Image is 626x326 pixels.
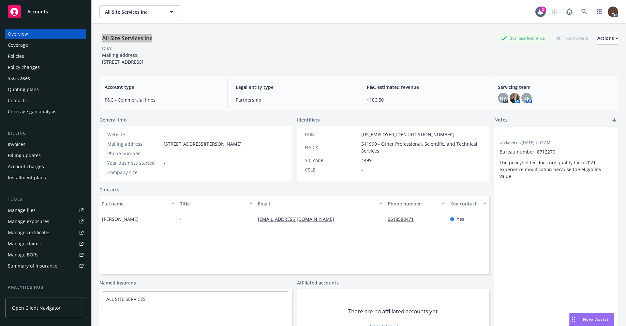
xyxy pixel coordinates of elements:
[102,216,139,222] span: [PERSON_NAME]
[5,196,86,203] div: Tools
[569,313,614,326] button: Nova Assist
[494,116,508,124] span: Notes
[5,40,86,50] a: Coverage
[5,250,86,260] a: Manage BORs
[8,106,56,117] div: Coverage gap analysis
[8,161,44,172] div: Account charges
[5,139,86,150] a: Invoices
[164,169,165,176] span: -
[578,5,591,18] a: Search
[5,51,86,61] a: Policies
[258,200,375,207] div: Email
[499,159,613,180] p: The policyholder does not qualify for a 2021 experience modification because the eligibility value.
[8,62,40,73] div: Policy changes
[12,304,61,311] span: Open Client Navigator
[593,5,606,18] a: Switch app
[570,313,578,326] div: Drag to move
[8,40,28,50] div: Coverage
[8,29,28,39] div: Overview
[498,34,548,42] div: Business Insurance
[494,127,618,185] div: -Updated on [DATE] 7:57 AMBureau number: 8712270The policyholder does not qualify for a 2021 expe...
[361,140,482,154] span: 541990 - Other Professional, Scientific, and Technical Services
[608,7,618,17] img: photo
[510,93,520,103] img: photo
[5,161,86,172] a: Account charges
[5,73,86,84] a: SSC Cases
[236,96,351,103] span: Partnership
[305,144,359,151] div: NAICS
[107,159,161,166] div: Year business started
[236,84,351,90] span: Legal entity type
[361,157,372,164] span: 4499
[610,116,618,124] a: add
[5,284,86,291] div: Analytics hub
[164,131,165,138] a: -
[348,307,438,315] span: There are no affiliated accounts yet
[102,200,168,207] div: Full name
[499,140,613,146] span: Updated on [DATE] 7:57 AM
[8,150,41,161] div: Billing updates
[385,196,447,211] button: Phone number
[388,200,438,207] div: Phone number
[99,196,177,211] button: Full name
[107,131,161,138] div: Website
[8,227,51,238] div: Manage certificates
[563,5,576,18] a: Report a Bug
[499,132,596,139] span: -
[8,238,41,249] div: Manage claims
[8,172,46,183] div: Installment plans
[5,227,86,238] a: Manage certificates
[99,279,136,286] a: Named insureds
[5,29,86,39] a: Overview
[164,140,242,147] span: [STREET_ADDRESS][PERSON_NAME]
[102,52,143,65] span: Mailing address: [STREET_ADDRESS]
[164,159,165,166] span: -
[305,166,359,173] div: CSLB
[500,95,506,102] span: NP
[102,45,114,52] div: DBA: -
[553,34,592,42] div: Total Rewards
[99,34,155,42] div: All Site Services Inc
[597,32,618,44] div: Actions
[450,200,479,207] div: Key contact
[255,196,385,211] button: Email
[367,84,482,90] span: P&C estimated revenue
[8,139,25,150] div: Invoices
[99,116,127,123] span: General info
[107,150,161,157] div: Phone number
[106,296,146,302] a: ALL SITE SERVICES
[367,96,482,103] span: $186.50
[107,140,161,147] div: Mailing address
[8,261,57,271] div: Summary of insurance
[5,216,86,227] a: Manage exposures
[5,261,86,271] a: Summary of insurance
[8,216,49,227] div: Manage exposures
[305,157,359,164] div: SIC code
[548,5,561,18] a: Start snowing
[499,148,613,155] p: Bureau number: 8712270
[5,95,86,106] a: Contacts
[5,205,86,216] a: Manage files
[305,131,359,138] div: FEIN
[164,150,165,157] span: -
[105,84,220,90] span: Account type
[180,200,246,207] div: Title
[5,172,86,183] a: Installment plans
[5,84,86,95] a: Quoting plans
[8,73,30,84] div: SSC Cases
[105,8,161,15] span: All Site Services Inc
[297,116,320,123] span: Identifiers
[180,216,182,222] span: -
[498,84,613,90] span: Servicing team
[99,186,119,193] a: Contacts
[8,84,39,95] div: Quoting plans
[583,317,609,322] span: Nova Assist
[8,205,36,216] div: Manage files
[297,279,339,286] a: Affiliated accounts
[5,3,86,21] a: Accounts
[5,130,86,137] div: Billing
[5,150,86,161] a: Billing updates
[361,166,363,173] span: -
[99,5,181,18] button: All Site Services Inc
